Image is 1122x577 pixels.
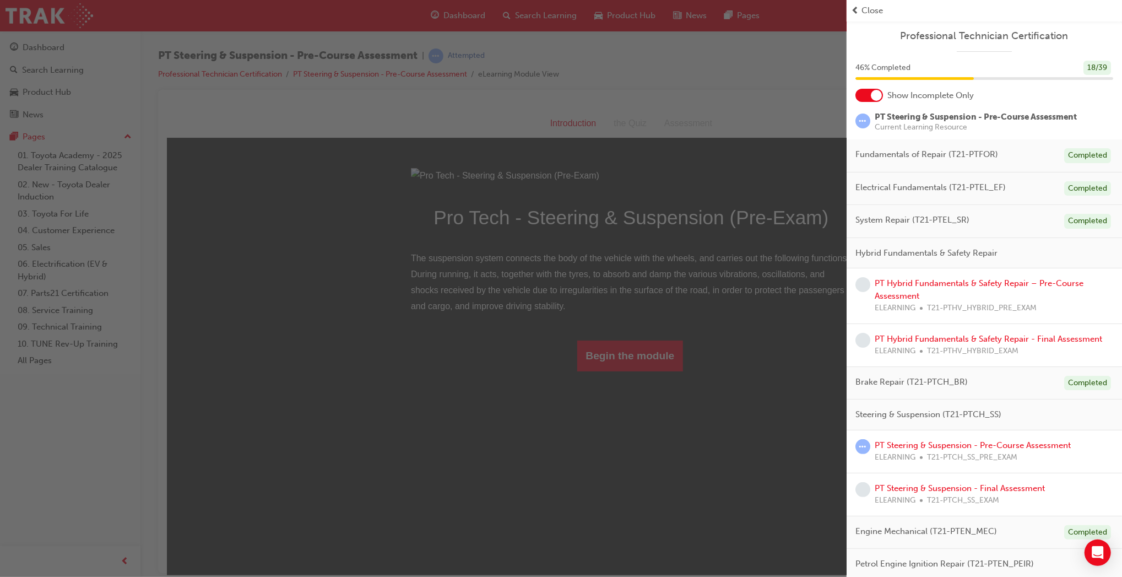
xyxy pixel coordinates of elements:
span: Engine Mechanical (T21-PTEN_MEC) [855,525,997,538]
div: 18 / 39 [1083,61,1111,76]
span: Close [861,4,883,17]
button: Begin the module [410,231,517,262]
span: T21-PTCH_SS_PRE_EXAM [927,451,1017,464]
a: PT Steering & Suspension - Pre-Course Assessment [875,440,1071,450]
span: Electrical Fundamentals (T21-PTEL_EF) [855,181,1006,194]
span: Current Learning Resource [875,123,1077,131]
span: learningRecordVerb_NONE-icon [855,277,870,292]
div: Completed [1064,525,1111,540]
span: PT Steering & Suspension - Pre-Course Assessment [875,112,1077,122]
span: learningRecordVerb_NONE-icon [855,333,870,348]
div: Assessment [489,6,554,22]
div: the Quiz [438,6,489,22]
span: learningRecordVerb_NONE-icon [855,482,870,497]
div: Completed [1064,376,1111,391]
a: Professional Technician Certification [855,30,1113,42]
a: PT Steering & Suspension - Final Assessment [875,483,1045,493]
span: Hybrid Fundamentals & Safety Repair [855,247,998,260]
span: 46 % Completed [855,62,910,74]
span: prev-icon [851,4,859,17]
span: Brake Repair (T21-PTCH_BR) [855,376,968,389]
span: T21-PTHV_HYBRID_PRE_EXAM [927,302,1037,315]
div: Introduction [375,6,438,22]
p: The suspension system connects the body of the vehicle with the wheels, and carries out the follo... [244,141,685,204]
span: Fundamentals of Repair (T21-PTFOR) [855,148,998,161]
a: PT Hybrid Fundamentals & Safety Repair – Pre-Course Assessment [875,278,1083,301]
span: Steering & Suspension (T21-PTCH_SS) [855,408,1001,421]
span: ELEARNING [875,451,915,464]
span: ELEARNING [875,345,915,358]
span: Petrol Engine Ignition Repair (T21-PTEN_PEIR) [855,558,1034,570]
img: Pro Tech - Steering & Suspension (Pre-Exam) [244,58,685,74]
div: Completed [1064,148,1111,163]
h1: Pro Tech - Steering & Suspension (Pre-Exam) [244,92,685,124]
button: prev-iconClose [851,4,1118,17]
span: learningRecordVerb_ATTEMPT-icon [855,439,870,454]
span: Show Incomplete Only [887,89,974,102]
span: T21-PTCH_SS_EXAM [927,494,999,507]
span: T21-PTHV_HYBRID_EXAM [927,345,1018,358]
span: ELEARNING [875,302,915,315]
div: Completed [1064,181,1111,196]
span: ELEARNING [875,494,915,507]
span: System Repair (T21-PTEL_SR) [855,214,969,227]
div: Open Intercom Messenger [1085,540,1111,566]
a: PT Hybrid Fundamentals & Safety Repair - Final Assessment [875,334,1102,344]
span: learningRecordVerb_ATTEMPT-icon [855,114,870,128]
div: Completed [1064,214,1111,229]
